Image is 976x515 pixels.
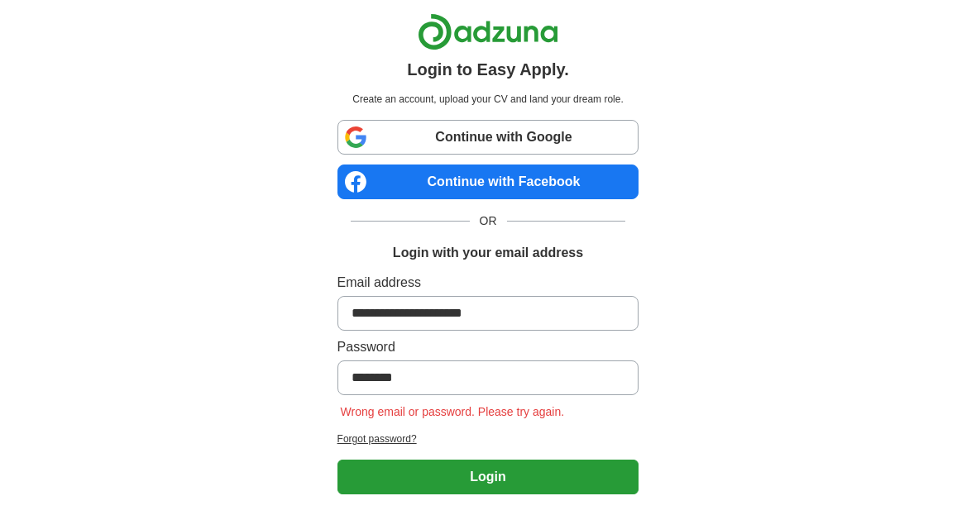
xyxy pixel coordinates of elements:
label: Password [337,337,639,357]
a: Forgot password? [337,432,639,446]
span: Wrong email or password. Please try again. [337,405,568,418]
label: Email address [337,273,639,293]
span: OR [470,212,507,230]
a: Continue with Facebook [337,165,639,199]
h1: Login with your email address [393,243,583,263]
button: Login [337,460,639,494]
a: Continue with Google [337,120,639,155]
img: Adzuna logo [418,13,558,50]
p: Create an account, upload your CV and land your dream role. [341,92,636,107]
h1: Login to Easy Apply. [407,57,569,82]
